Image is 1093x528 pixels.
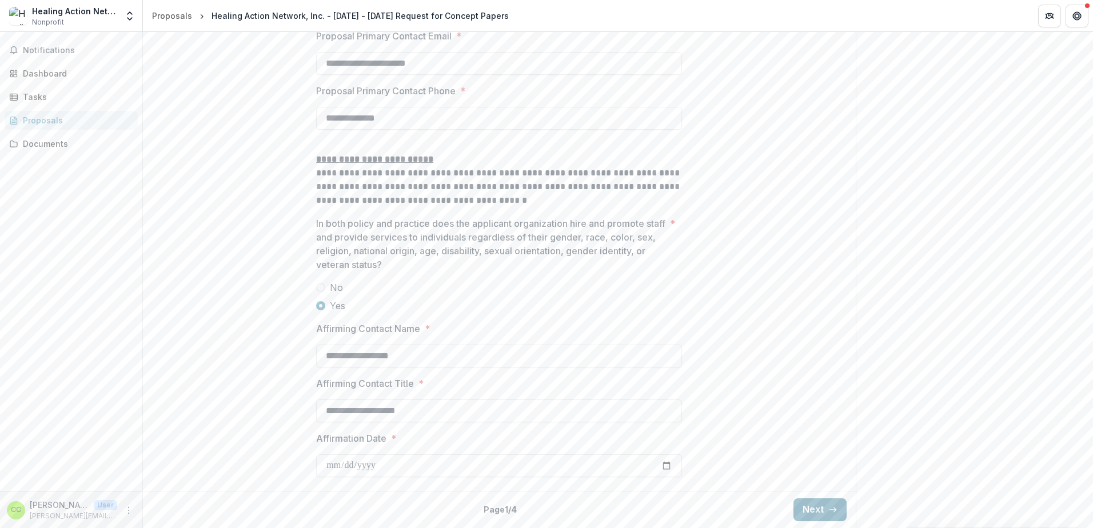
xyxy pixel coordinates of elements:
[94,500,117,510] p: User
[5,111,138,130] a: Proposals
[23,138,129,150] div: Documents
[5,134,138,153] a: Documents
[5,87,138,106] a: Tasks
[30,511,117,521] p: [PERSON_NAME][EMAIL_ADDRESS][DOMAIN_NAME]
[9,7,27,25] img: Healing Action Network Inc
[316,377,414,390] p: Affirming Contact Title
[32,17,64,27] span: Nonprofit
[23,91,129,103] div: Tasks
[316,217,665,271] p: In both policy and practice does the applicant organization hire and promote staff and provide se...
[330,299,345,313] span: Yes
[316,84,456,98] p: Proposal Primary Contact Phone
[5,41,138,59] button: Notifications
[23,67,129,79] div: Dashboard
[793,498,847,521] button: Next
[23,114,129,126] div: Proposals
[1038,5,1061,27] button: Partners
[484,503,517,515] p: Page 1 / 4
[316,322,420,335] p: Affirming Contact Name
[5,64,138,83] a: Dashboard
[11,506,21,514] div: Cassandra Cooke
[330,281,343,294] span: No
[30,499,89,511] p: [PERSON_NAME]
[147,7,513,24] nav: breadcrumb
[152,10,192,22] div: Proposals
[32,5,117,17] div: Healing Action Network Inc
[316,431,386,445] p: Affirmation Date
[122,5,138,27] button: Open entity switcher
[147,7,197,24] a: Proposals
[23,46,133,55] span: Notifications
[1066,5,1088,27] button: Get Help
[122,503,135,517] button: More
[212,10,509,22] div: Healing Action Network, Inc. - [DATE] - [DATE] Request for Concept Papers
[316,29,452,43] p: Proposal Primary Contact Email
